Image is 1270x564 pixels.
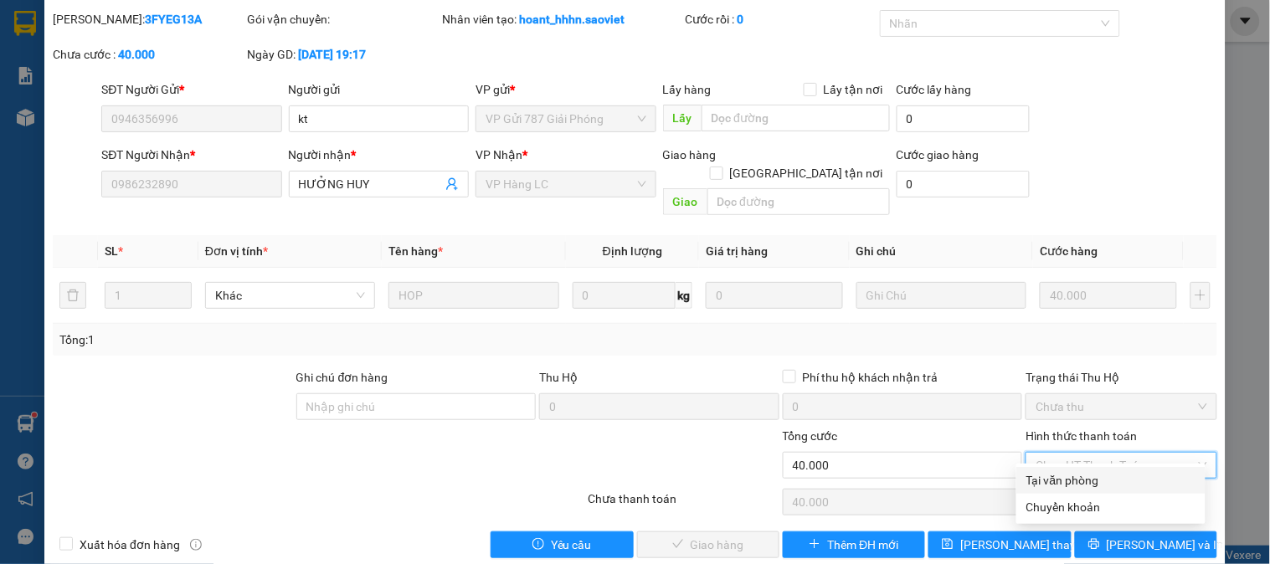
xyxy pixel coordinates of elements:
span: Xuất hóa đơn hàng [73,536,187,554]
button: printer[PERSON_NAME] và In [1075,531,1217,558]
span: [PERSON_NAME] và In [1107,536,1224,554]
div: Ngày GD: [248,45,439,64]
span: VP Gửi 787 Giải Phóng [486,106,645,131]
input: Cước giao hàng [897,171,1031,197]
h2: TBIILBKC [9,97,135,125]
button: delete [59,282,86,309]
span: [PERSON_NAME] thay đổi [960,536,1094,554]
span: VP Hàng LC [486,172,645,197]
b: 3FYEG13A [145,13,202,26]
div: Tại văn phòng [1026,471,1195,490]
h2: VP Nhận: VP 7 [PERSON_NAME] [88,97,404,203]
span: Đơn vị tính [205,244,268,258]
th: Ghi chú [850,235,1033,268]
button: exclamation-circleYêu cầu [491,531,633,558]
span: info-circle [190,539,202,551]
span: exclamation-circle [532,538,544,551]
span: Thêm ĐH mới [827,536,898,554]
div: Cước rồi : [686,10,877,28]
div: Chưa cước : [53,45,244,64]
span: Khác [215,283,365,308]
span: Lấy hàng [663,83,712,96]
button: plus [1190,282,1211,309]
label: Hình thức thanh toán [1026,429,1137,443]
span: Cước hàng [1040,244,1098,258]
span: VP Nhận [476,148,522,162]
span: Phí thu hộ khách nhận trả [796,368,945,387]
b: 40.000 [118,48,155,61]
span: Tên hàng [388,244,443,258]
span: SL [105,244,118,258]
input: Cước lấy hàng [897,105,1031,132]
span: save [942,538,954,551]
span: Giá trị hàng [706,244,768,258]
div: Chuyển khoản [1026,498,1195,516]
button: checkGiao hàng [637,531,779,558]
b: [DATE] 19:17 [299,48,367,61]
span: Tổng cước [783,429,838,443]
span: Giao hàng [663,148,717,162]
b: hoant_hhhn.saoviet [519,13,625,26]
span: Lấy [663,105,702,131]
div: Người nhận [289,146,469,164]
input: Dọc đường [707,188,890,215]
span: printer [1088,538,1100,551]
img: logo.jpg [9,13,93,97]
input: VD: Bàn, Ghế [388,282,558,309]
div: Tổng: 1 [59,331,491,349]
div: Chưa thanh toán [586,490,780,519]
b: Sao Việt [101,39,204,67]
span: Lấy tận nơi [817,80,890,99]
label: Cước giao hàng [897,148,979,162]
button: plusThêm ĐH mới [783,531,925,558]
div: SĐT Người Nhận [101,146,281,164]
div: Nhân viên tạo: [442,10,682,28]
span: Chọn HT Thanh Toán [1036,453,1206,478]
span: Định lượng [603,244,662,258]
div: Trạng thái Thu Hộ [1026,368,1216,387]
div: SĐT Người Gửi [101,80,281,99]
div: Gói vận chuyển: [248,10,439,28]
input: Ghi chú đơn hàng [296,393,537,420]
input: Ghi Chú [856,282,1026,309]
span: [GEOGRAPHIC_DATA] tận nơi [723,164,890,182]
span: plus [809,538,820,551]
div: Người gửi [289,80,469,99]
span: kg [676,282,692,309]
b: [DOMAIN_NAME] [224,13,404,41]
label: Cước lấy hàng [897,83,972,96]
b: 0 [738,13,744,26]
input: 0 [706,282,843,309]
div: VP gửi [476,80,656,99]
span: Giao [663,188,707,215]
div: [PERSON_NAME]: [53,10,244,28]
input: Dọc đường [702,105,890,131]
span: user-add [445,177,459,191]
span: Chưa thu [1036,394,1206,419]
span: Thu Hộ [539,371,578,384]
label: Ghi chú đơn hàng [296,371,388,384]
button: save[PERSON_NAME] thay đổi [928,531,1071,558]
span: Yêu cầu [551,536,592,554]
input: 0 [1040,282,1177,309]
